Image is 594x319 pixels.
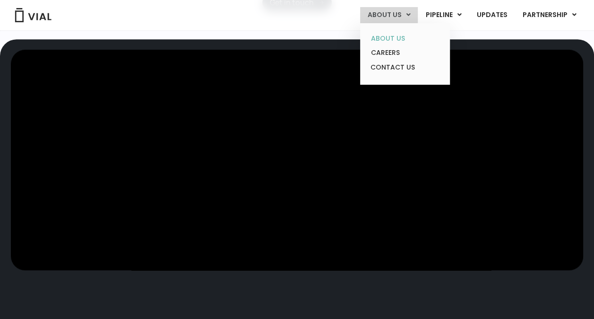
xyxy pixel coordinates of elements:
[363,31,446,46] a: ABOUT US
[469,7,515,23] a: UPDATES
[360,7,418,23] a: ABOUT USMenu Toggle
[14,8,52,22] img: Vial Logo
[363,60,446,75] a: CONTACT US
[363,45,446,60] a: CAREERS
[418,7,469,23] a: PIPELINEMenu Toggle
[515,7,584,23] a: PARTNERSHIPMenu Toggle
